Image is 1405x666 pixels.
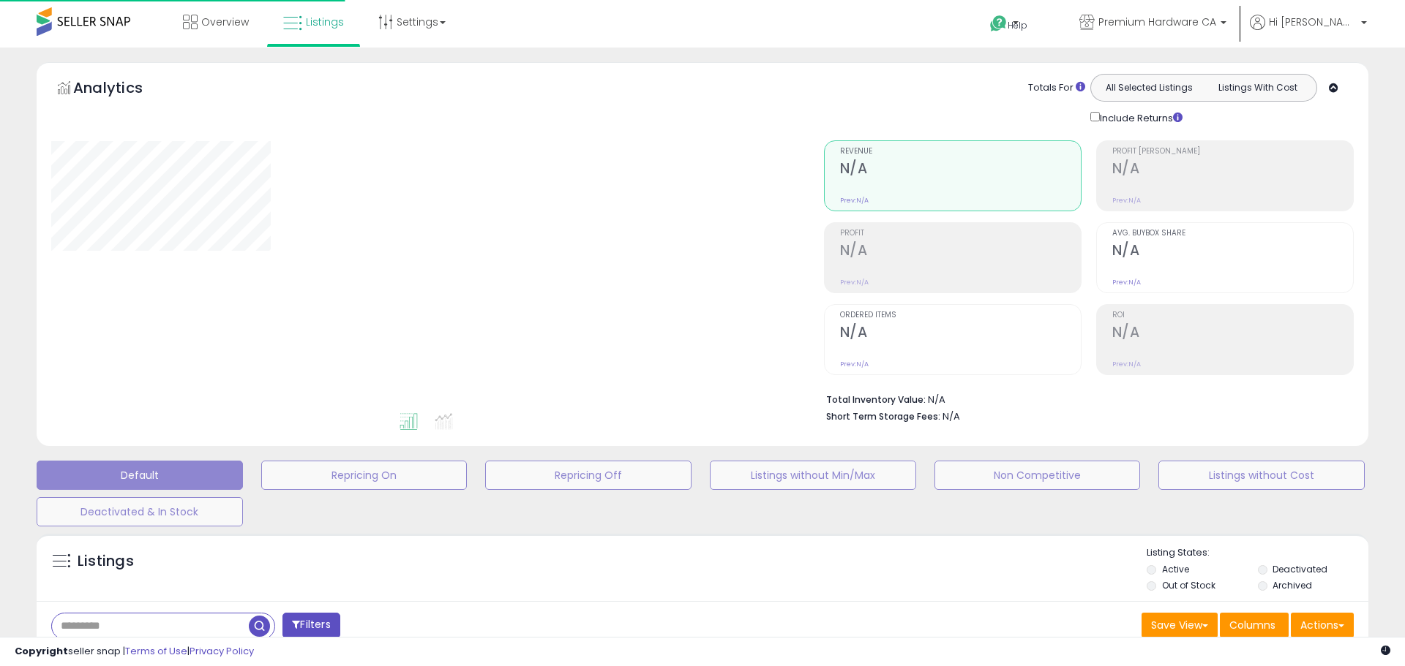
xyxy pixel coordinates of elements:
h2: N/A [840,160,1081,180]
button: Listings without Cost [1158,461,1365,490]
small: Prev: N/A [1112,196,1141,205]
span: N/A [943,409,960,423]
i: Get Help [989,15,1008,33]
b: Total Inventory Value: [826,393,926,406]
h2: N/A [840,242,1081,262]
b: Short Term Storage Fees: [826,410,940,423]
span: Profit [PERSON_NAME] [1112,148,1353,156]
div: Include Returns [1079,109,1200,126]
span: Help [1008,19,1027,31]
div: seller snap | | [15,645,254,659]
small: Prev: N/A [840,360,869,368]
button: Non Competitive [934,461,1141,490]
h2: N/A [1112,242,1353,262]
h2: N/A [1112,160,1353,180]
button: Default [37,461,243,490]
button: Listings without Min/Max [710,461,916,490]
li: N/A [826,390,1343,407]
span: Overview [201,15,249,29]
span: Avg. Buybox Share [1112,230,1353,238]
span: Revenue [840,148,1081,156]
h2: N/A [840,324,1081,344]
button: All Selected Listings [1095,78,1204,97]
span: ROI [1112,311,1353,319]
span: Profit [840,230,1081,238]
div: Totals For [1028,81,1085,95]
h5: Analytics [73,77,171,102]
small: Prev: N/A [1112,278,1141,287]
small: Prev: N/A [1112,360,1141,368]
span: Premium Hardware CA [1098,15,1216,29]
strong: Copyright [15,644,68,658]
small: Prev: N/A [840,196,869,205]
span: Ordered Items [840,311,1081,319]
button: Repricing On [261,461,468,490]
a: Help [978,4,1056,48]
a: Hi [PERSON_NAME] [1250,15,1367,48]
span: Listings [306,15,344,29]
button: Repricing Off [485,461,692,490]
h2: N/A [1112,324,1353,344]
button: Listings With Cost [1203,78,1312,97]
small: Prev: N/A [840,278,869,287]
span: Hi [PERSON_NAME] [1269,15,1357,29]
button: Deactivated & In Stock [37,497,243,526]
